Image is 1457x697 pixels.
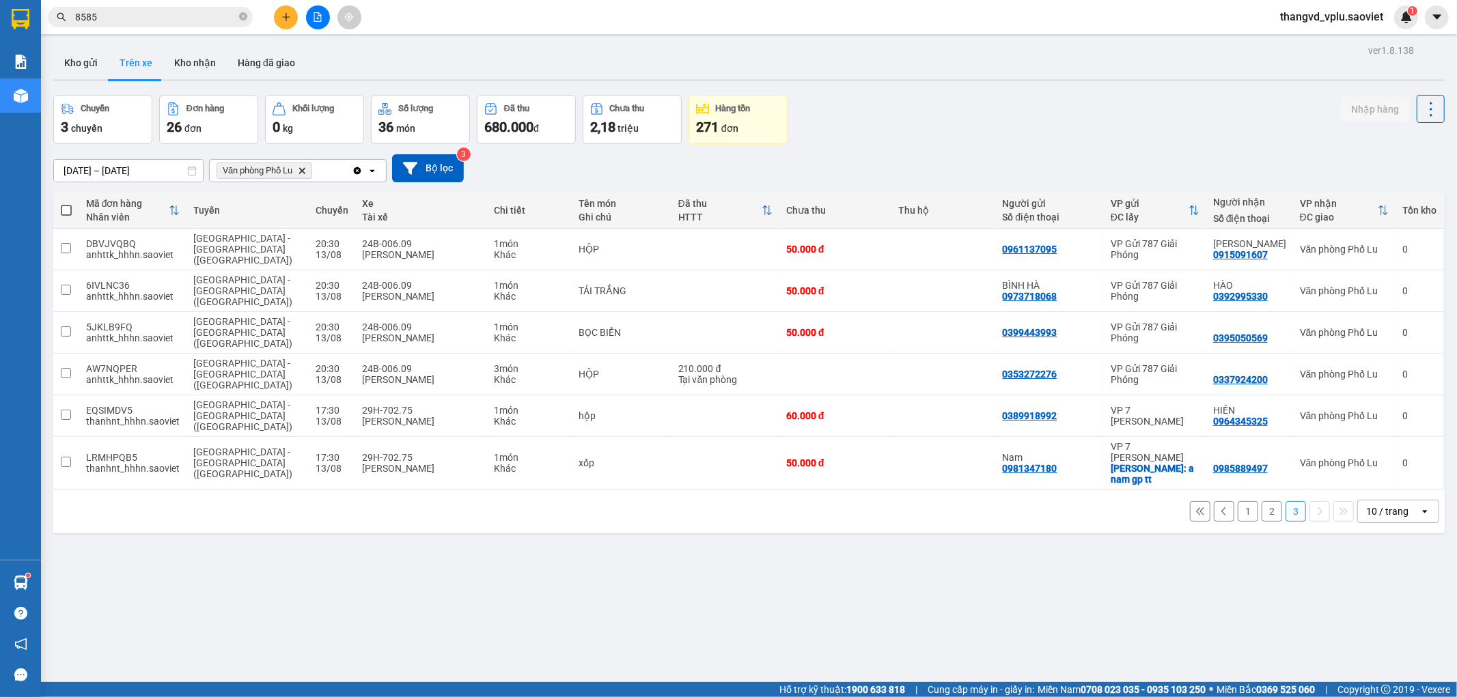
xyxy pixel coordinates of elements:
[477,95,576,144] button: Đã thu680.000đ
[579,212,665,223] div: Ghi chú
[494,238,565,249] div: 1 món
[1256,684,1315,695] strong: 0369 525 060
[159,95,258,144] button: Đơn hàng26đơn
[494,205,565,216] div: Chi tiết
[71,123,102,134] span: chuyến
[579,369,665,380] div: HỘP
[292,104,334,113] div: Khối lượng
[316,332,348,343] div: 13/08
[1003,327,1057,338] div: 0399443993
[1213,280,1286,291] div: HÀO
[716,104,751,113] div: Hàng tồn
[239,12,247,20] span: close-circle
[494,416,565,427] div: Khác
[579,327,665,338] div: BỌC BIỂN
[193,358,292,390] span: [GEOGRAPHIC_DATA] - [GEOGRAPHIC_DATA] ([GEOGRAPHIC_DATA])
[678,363,773,374] div: 210.000 đ
[1104,193,1206,229] th: Toggle SortBy
[494,405,565,416] div: 1 món
[1300,410,1389,421] div: Văn phòng Phố Lu
[1003,280,1097,291] div: BÌNH HÀ
[362,249,480,260] div: [PERSON_NAME]
[696,119,719,135] span: 271
[1111,238,1199,260] div: VP Gửi 787 Giải Phóng
[1300,212,1378,223] div: ĐC giao
[1300,457,1389,468] div: Văn phòng Phố Lu
[316,374,348,385] div: 13/08
[1269,8,1394,25] span: thangvd_vplu.saoviet
[86,452,180,463] div: LRMHPQB5
[1300,369,1389,380] div: Văn phòng Phố Lu
[193,446,292,479] span: [GEOGRAPHIC_DATA] - [GEOGRAPHIC_DATA] ([GEOGRAPHIC_DATA])
[579,457,665,468] div: xốp
[362,280,480,291] div: 24B-006.09
[86,363,180,374] div: AW7NQPER
[193,233,292,266] span: [GEOGRAPHIC_DATA] - [GEOGRAPHIC_DATA] ([GEOGRAPHIC_DATA])
[1300,285,1389,296] div: Văn phòng Phố Lu
[899,205,989,216] div: Thu hộ
[86,374,180,385] div: anhttk_hhhn.saoviet
[315,164,316,177] input: Selected Văn phòng Phố Lu.
[579,285,665,296] div: TẢI TRẮNG
[1081,684,1206,695] strong: 0708 023 035 - 0935 103 250
[779,682,905,697] span: Hỗ trợ kỹ thuật:
[362,332,480,343] div: [PERSON_NAME]
[1213,332,1268,343] div: 0395050569
[223,165,292,176] span: Văn phòng Phố Lu
[362,405,480,416] div: 29H-702.75
[1003,452,1097,463] div: Nam
[494,322,565,332] div: 1 món
[184,123,202,134] span: đơn
[1111,212,1189,223] div: ĐC lấy
[186,104,224,113] div: Đơn hàng
[362,463,480,474] div: [PERSON_NAME]
[618,123,639,134] span: triệu
[86,249,180,260] div: anhttk_hhhn.saoviet
[590,119,615,135] span: 2,18
[352,165,363,176] svg: Clear all
[504,104,529,113] div: Đã thu
[14,575,28,590] img: warehouse-icon
[362,198,480,209] div: Xe
[398,104,433,113] div: Số lượng
[579,244,665,255] div: HỘP
[86,291,180,302] div: anhttk_hhhn.saoviet
[494,374,565,385] div: Khác
[1325,682,1327,697] span: |
[1402,410,1437,421] div: 0
[283,123,293,134] span: kg
[53,95,152,144] button: Chuyến3chuyến
[313,12,322,22] span: file-add
[362,363,480,374] div: 24B-006.09
[1419,506,1430,517] svg: open
[494,332,565,343] div: Khác
[274,5,298,29] button: plus
[53,46,109,79] button: Kho gửi
[14,55,28,69] img: solution-icon
[1410,6,1415,16] span: 1
[1003,244,1057,255] div: 0961137095
[362,416,480,427] div: [PERSON_NAME]
[86,463,180,474] div: thanhnt_hhhn.saoviet
[1213,405,1286,416] div: HIỀN
[12,9,29,29] img: logo-vxr
[1213,463,1268,474] div: 0985889497
[362,322,480,332] div: 24B-006.09
[494,280,565,291] div: 1 món
[1111,363,1199,385] div: VP Gửi 787 Giải Phóng
[316,416,348,427] div: 13/08
[1402,244,1437,255] div: 0
[26,573,30,578] sup: 1
[786,205,885,216] div: Chưa thu
[367,165,378,176] svg: open
[1217,682,1315,697] span: Miền Bắc
[14,668,27,681] span: message
[316,322,348,332] div: 20:30
[1213,213,1286,224] div: Số điện thoại
[167,119,182,135] span: 26
[1425,5,1449,29] button: caret-down
[61,119,68,135] span: 3
[362,212,480,223] div: Tài xế
[316,363,348,374] div: 20:30
[1111,322,1199,343] div: VP Gửi 787 Giải Phóng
